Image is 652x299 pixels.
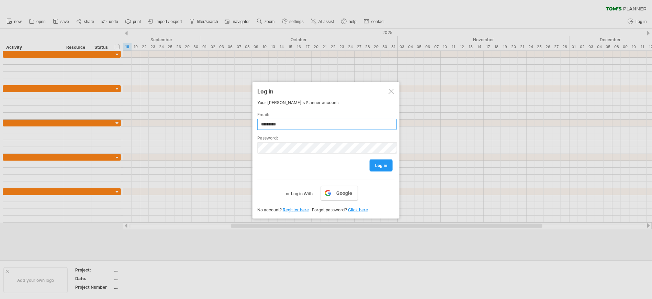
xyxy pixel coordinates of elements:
div: Log in [257,85,395,97]
span: Forgot password? [312,207,347,212]
a: log in [370,159,393,171]
div: Your [PERSON_NAME]'s Planner account: [257,100,395,105]
a: Click here [348,207,368,212]
span: No account? [257,207,282,212]
span: Google [336,190,352,196]
label: Email: [257,112,395,117]
label: or Log in With [286,186,313,198]
label: Password: [257,135,395,141]
a: Google [321,186,358,200]
a: Register here [283,207,309,212]
span: log in [375,163,387,168]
